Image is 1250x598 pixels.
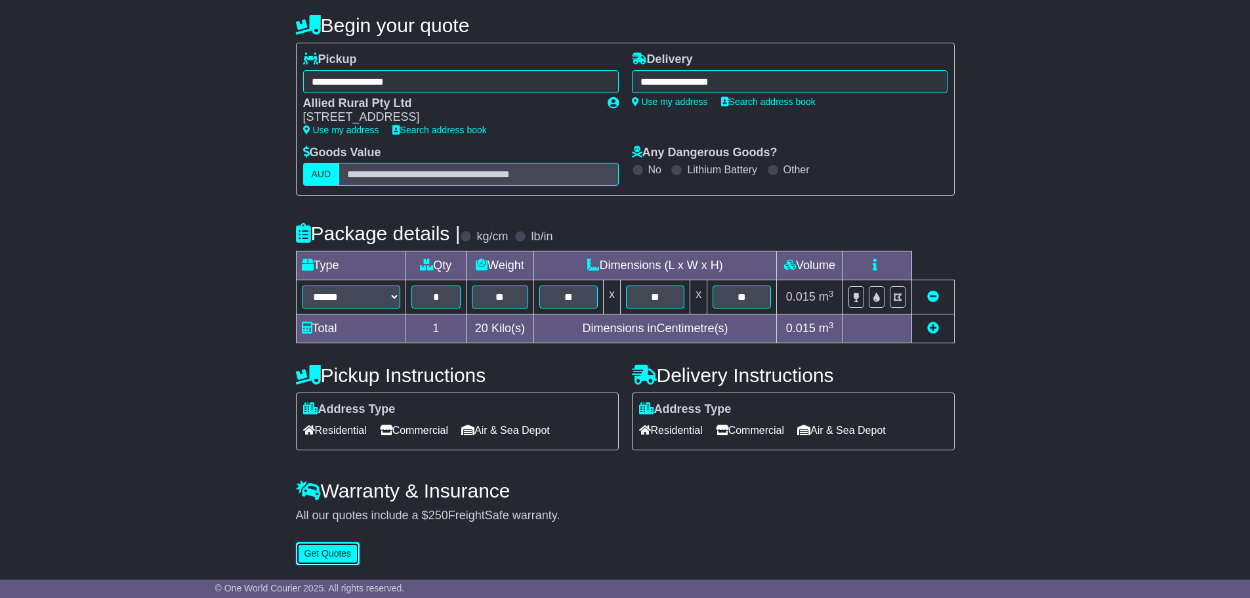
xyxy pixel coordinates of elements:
label: Delivery [632,53,693,67]
span: Commercial [380,420,448,440]
sup: 3 [829,320,834,330]
span: 250 [428,509,448,522]
td: x [690,280,707,314]
label: Pickup [303,53,357,67]
td: Qty [406,251,467,280]
td: Dimensions in Centimetre(s) [533,314,777,343]
label: Other [783,163,810,176]
label: Address Type [303,402,396,417]
a: Use my address [632,96,708,107]
td: Total [296,314,406,343]
td: 1 [406,314,467,343]
label: Address Type [639,402,732,417]
span: Commercial [716,420,784,440]
div: [STREET_ADDRESS] [303,110,594,125]
a: Use my address [303,125,379,135]
label: lb/in [531,230,552,244]
span: Residential [639,420,703,440]
a: Search address book [392,125,487,135]
span: Residential [303,420,367,440]
h4: Package details | [296,223,461,244]
h4: Warranty & Insurance [296,480,955,502]
span: 0.015 [786,290,816,303]
sup: 3 [829,289,834,299]
div: Allied Rural Pty Ltd [303,96,594,111]
span: © One World Courier 2025. All rights reserved. [215,583,405,593]
label: kg/cm [476,230,508,244]
label: Any Dangerous Goods? [632,146,778,160]
td: Volume [777,251,843,280]
td: Type [296,251,406,280]
h4: Delivery Instructions [632,364,955,386]
a: Remove this item [927,290,939,303]
td: Dimensions (L x W x H) [533,251,777,280]
label: No [648,163,661,176]
label: AUD [303,163,340,186]
h4: Pickup Instructions [296,364,619,386]
label: Lithium Battery [687,163,757,176]
button: Get Quotes [296,542,360,565]
td: Weight [467,251,534,280]
span: Air & Sea Depot [797,420,886,440]
span: m [819,322,834,335]
span: m [819,290,834,303]
td: x [603,280,620,314]
a: Search address book [721,96,816,107]
span: Air & Sea Depot [461,420,550,440]
a: Add new item [927,322,939,335]
div: All our quotes include a $ FreightSafe warranty. [296,509,955,523]
span: 0.015 [786,322,816,335]
span: 20 [475,322,488,335]
label: Goods Value [303,146,381,160]
td: Kilo(s) [467,314,534,343]
h4: Begin your quote [296,14,955,36]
